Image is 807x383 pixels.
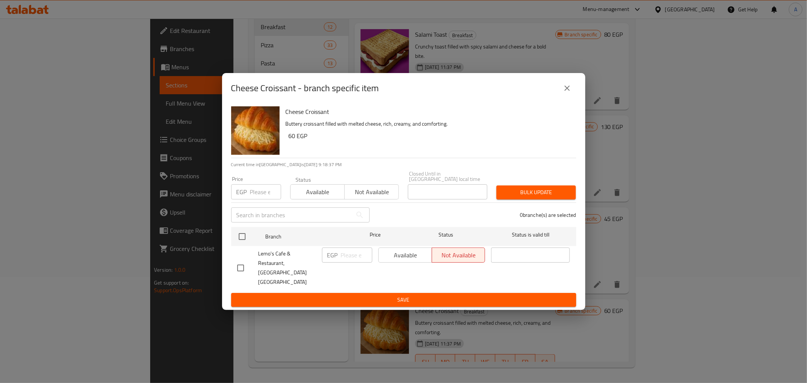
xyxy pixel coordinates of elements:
[341,248,372,263] input: Please enter price
[237,295,570,305] span: Save
[231,207,352,223] input: Search in branches
[250,184,281,199] input: Please enter price
[258,249,316,287] span: Lemo's Cafe & Restaurant, [GEOGRAPHIC_DATA] [GEOGRAPHIC_DATA]
[491,230,570,240] span: Status is valid till
[286,106,570,117] h6: Cheese Croissant
[502,188,570,197] span: Bulk update
[231,106,280,155] img: Cheese Croissant
[290,184,345,199] button: Available
[558,79,576,97] button: close
[406,230,485,240] span: Status
[231,293,576,307] button: Save
[289,131,570,141] h6: 60 EGP
[286,119,570,129] p: Buttery croissant filled with melted cheese, rich, creamy, and comforting.
[231,82,379,94] h2: Cheese Croissant - branch specific item
[496,185,576,199] button: Bulk update
[236,187,247,196] p: EGP
[294,187,342,198] span: Available
[344,184,399,199] button: Not available
[520,211,576,219] p: 0 branche(s) are selected
[265,232,344,241] span: Branch
[327,251,338,260] p: EGP
[350,230,400,240] span: Price
[348,187,396,198] span: Not available
[231,161,576,168] p: Current time in [GEOGRAPHIC_DATA] is [DATE] 9:18:37 PM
